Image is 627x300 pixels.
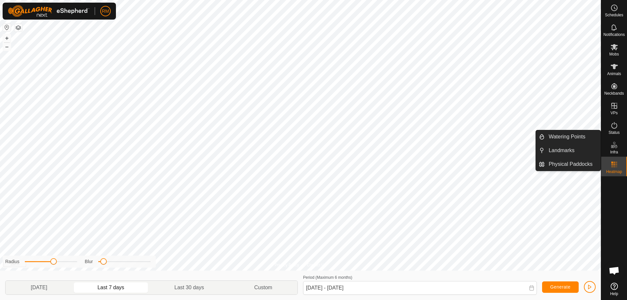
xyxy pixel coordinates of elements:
span: Custom [254,284,272,292]
span: Last 30 days [174,284,204,292]
span: Animals [607,72,621,76]
label: Period (Maximum 6 months) [303,275,352,280]
a: Contact Us [307,262,326,268]
li: Landmarks [536,144,601,157]
span: [DATE] [31,284,47,292]
span: Schedules [605,13,623,17]
span: Notifications [603,33,625,37]
span: Last 7 days [97,284,124,292]
button: + [3,34,11,42]
a: Privacy Policy [275,262,299,268]
span: Generate [550,284,571,290]
li: Physical Paddocks [536,158,601,171]
a: Landmarks [545,144,601,157]
span: RM [102,8,109,15]
label: Blur [85,258,93,265]
span: VPs [610,111,618,115]
a: Physical Paddocks [545,158,601,171]
span: Physical Paddocks [549,160,592,168]
span: Status [608,131,619,134]
button: Reset Map [3,24,11,31]
span: Heatmap [606,170,622,174]
a: Help [601,280,627,298]
button: Generate [542,281,579,293]
button: – [3,43,11,51]
span: Neckbands [604,91,624,95]
button: Map Layers [14,24,22,32]
span: Infra [610,150,618,154]
label: Radius [5,258,20,265]
span: Help [610,292,618,296]
div: Open chat [604,261,624,280]
span: Landmarks [549,147,574,154]
a: Watering Points [545,130,601,143]
li: Watering Points [536,130,601,143]
img: Gallagher Logo [8,5,89,17]
span: Mobs [609,52,619,56]
span: Watering Points [549,133,585,141]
